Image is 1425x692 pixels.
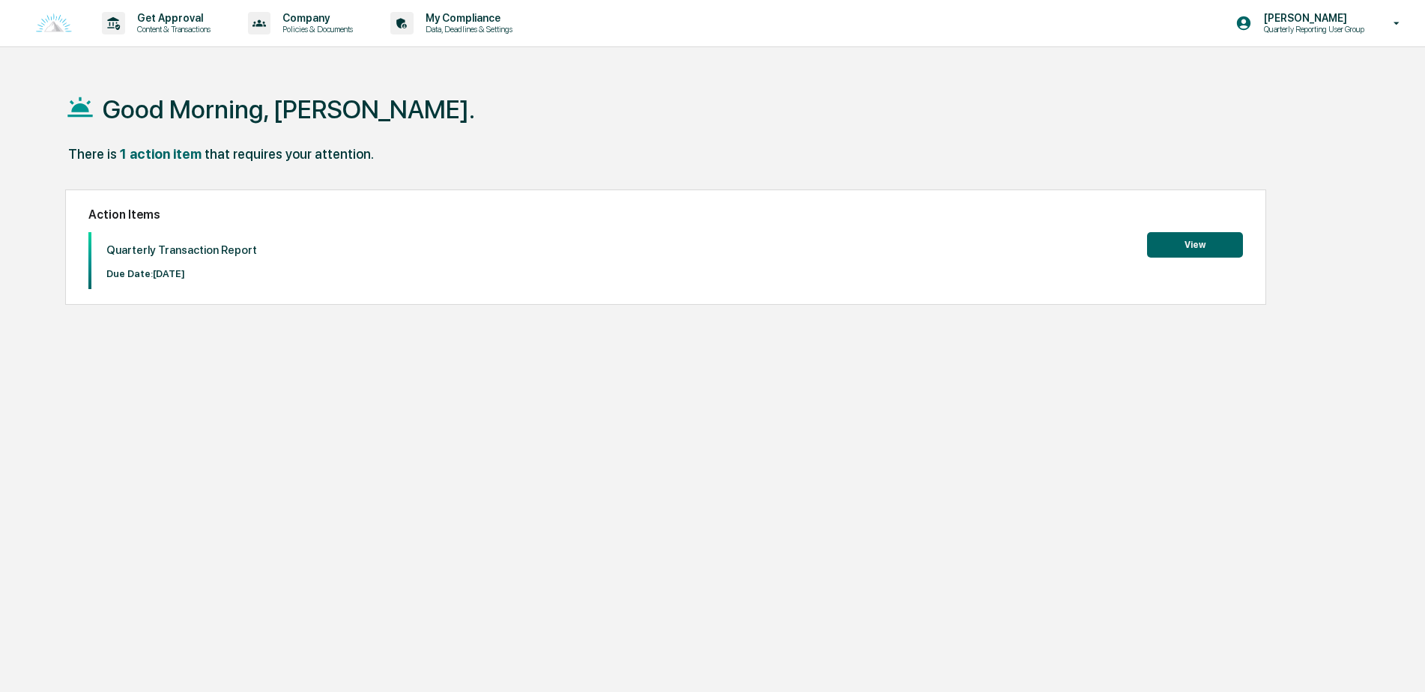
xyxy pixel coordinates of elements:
[103,94,475,124] h1: Good Morning, [PERSON_NAME].
[270,12,360,24] p: Company
[106,268,257,279] p: Due Date: [DATE]
[414,24,520,34] p: Data, Deadlines & Settings
[1252,12,1372,24] p: [PERSON_NAME]
[1147,237,1243,251] a: View
[106,243,257,257] p: Quarterly Transaction Report
[270,24,360,34] p: Policies & Documents
[120,146,202,162] div: 1 action item
[88,207,1243,222] h2: Action Items
[125,12,218,24] p: Get Approval
[414,12,520,24] p: My Compliance
[205,146,374,162] div: that requires your attention.
[125,24,218,34] p: Content & Transactions
[36,13,72,34] img: logo
[1147,232,1243,258] button: View
[1252,24,1372,34] p: Quarterly Reporting User Group
[68,146,117,162] div: There is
